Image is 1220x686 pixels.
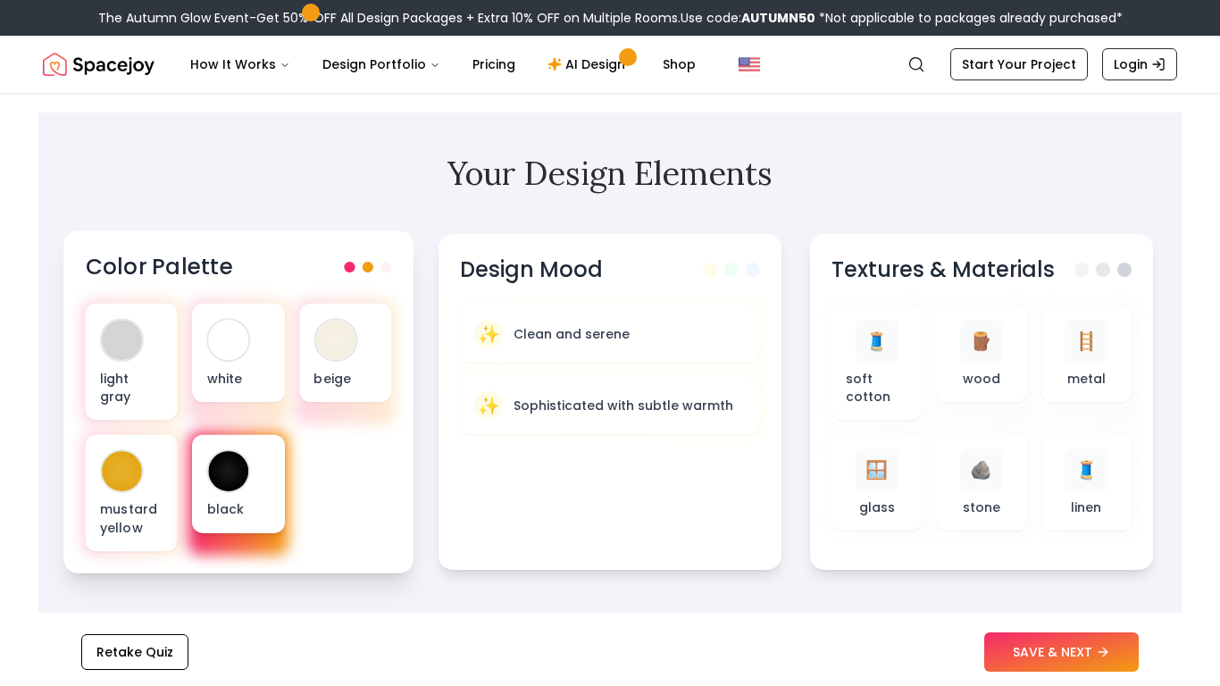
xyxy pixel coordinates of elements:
p: soft cotton [846,370,907,406]
button: How It Works [176,46,305,82]
span: *Not applicable to packages already purchased* [815,9,1123,27]
span: 🧵 [865,329,888,354]
h3: Color Palette [86,253,233,282]
p: Sophisticated with subtle warmth [514,397,733,414]
a: AI Design [533,46,645,82]
p: black [207,500,271,518]
a: Pricing [458,46,530,82]
p: Clean and serene [514,325,630,343]
h3: Textures & Materials [831,255,1055,284]
p: white [207,369,271,387]
nav: Global [43,36,1177,93]
a: Start Your Project [950,48,1088,80]
h3: Design Mood [460,255,603,284]
div: The Autumn Glow Event-Get 50% OFF All Design Packages + Extra 10% OFF on Multiple Rooms. [98,9,1123,27]
span: ✨ [478,322,500,347]
button: SAVE & NEXT [984,632,1139,672]
span: 🪵 [970,329,992,354]
span: 🪟 [865,457,888,482]
p: beige [313,369,377,387]
button: Retake Quiz [81,634,188,670]
span: 🧵 [1075,457,1098,482]
b: AUTUMN50 [741,9,815,27]
span: 🪨 [970,457,992,482]
img: United States [739,54,760,75]
p: light gray [100,369,163,406]
p: metal [1067,370,1106,388]
p: wood [963,370,1000,388]
a: Spacejoy [43,46,155,82]
a: Shop [648,46,710,82]
nav: Main [176,46,710,82]
button: Design Portfolio [308,46,455,82]
a: Login [1102,48,1177,80]
p: mustard yellow [100,500,163,537]
p: linen [1071,498,1101,516]
span: 🪜 [1075,329,1098,354]
p: stone [963,498,1000,516]
h2: Your Design Elements [67,155,1153,191]
img: Spacejoy Logo [43,46,155,82]
p: glass [859,498,895,516]
span: ✨ [478,393,500,418]
span: Use code: [681,9,815,27]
